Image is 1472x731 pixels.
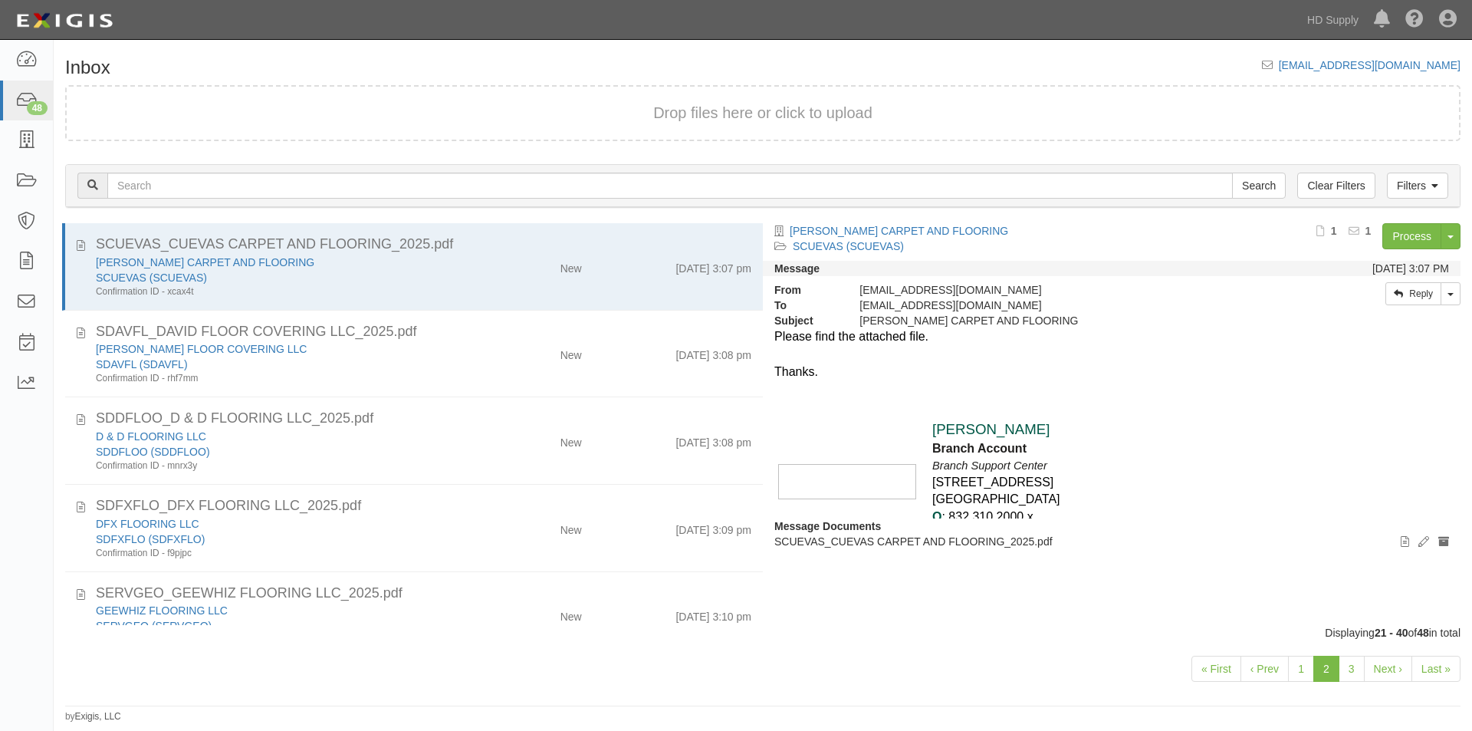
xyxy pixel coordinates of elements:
[1405,11,1424,29] i: Help Center - Complianz
[1240,656,1289,682] a: ‹ Prev
[1418,537,1429,548] i: Edit document
[1372,261,1449,276] div: [DATE] 3:07 PM
[675,429,751,450] div: [DATE] 3:08 pm
[96,429,468,444] div: D & D FLOORING LLC
[1232,173,1286,199] input: Search
[96,603,468,618] div: GEEWHIZ FLOORING LLC
[1191,656,1241,682] a: « First
[848,313,1274,328] div: CUEVAS CARPET AND FLOORING
[932,442,1027,455] b: Branch Account
[96,444,468,459] div: SDDFLOO (SDDFLOO)
[1297,173,1375,199] a: Clear Filters
[774,364,1449,381] div: Thanks.
[675,603,751,624] div: [DATE] 3:10 pm
[1313,656,1339,682] a: 2
[1411,656,1460,682] a: Last »
[96,618,468,634] div: SERVGEO (SERVGEO)
[932,476,1053,489] span: [STREET_ADDRESS]
[96,604,228,617] a: GEEWHIZ FLOORING LLC
[1279,59,1460,71] a: [EMAIL_ADDRESS][DOMAIN_NAME]
[96,235,751,255] div: SCUEVAS_CUEVAS CARPET AND FLOORING_2025.pdf
[1401,537,1409,548] i: View
[96,341,468,357] div: DAVID FLOOR COVERING LLC
[932,492,1060,505] span: [GEOGRAPHIC_DATA]
[848,298,1274,313] div: agreement-r9jpan@hdsupply.complianz.com
[1299,5,1366,35] a: HD Supply
[763,298,848,313] strong: To
[107,173,1233,199] input: Search
[96,372,468,385] div: Confirmation ID - rhf7mm
[11,7,117,35] img: logo-5460c22ac91f19d4615b14bd174203de0afe785f0fc80cf4dbbc73dc1793850b.png
[774,262,820,275] strong: Message
[96,446,210,458] a: SDDFLOO (SDDFLOO)
[774,328,1449,346] div: Please find the attached file.
[96,256,314,268] a: [PERSON_NAME] CARPET AND FLOORING
[790,225,1008,237] a: [PERSON_NAME] CARPET AND FLOORING
[1438,537,1449,548] i: Archive document
[932,459,1047,472] i: Branch Support Center
[1364,656,1412,682] a: Next ›
[96,343,307,355] a: [PERSON_NAME] FLOOR COVERING LLC
[763,282,848,298] strong: From
[96,620,212,632] a: SERVGEO (SERVGEO)
[96,270,468,285] div: SCUEVAS (SCUEVAS)
[1375,627,1408,639] b: 21 - 40
[1339,656,1365,682] a: 3
[932,421,1050,437] span: [PERSON_NAME]
[1365,225,1372,237] b: 1
[932,510,1033,541] span: : 832.310.2000 x 2025
[653,102,872,124] button: Drop files here or click to upload
[932,510,941,523] b: O
[1385,282,1441,305] a: Reply
[96,285,468,298] div: Confirmation ID - xcax4t
[774,520,881,532] strong: Message Documents
[1331,225,1337,237] b: 1
[560,429,582,450] div: New
[96,496,751,516] div: SDFXFLO_DFX FLOORING LLC_2025.pdf
[1288,656,1314,682] a: 1
[774,534,1449,549] p: SCUEVAS_CUEVAS CARPET AND FLOORING_2025.pdf
[96,518,199,530] a: DFX FLOORING LLC
[96,533,205,545] a: SDFXFLO (SDFXFLO)
[1382,223,1441,249] a: Process
[96,272,207,284] a: SCUEVAS (SCUEVAS)
[560,603,582,624] div: New
[96,322,751,342] div: SDAVFL_DAVID FLOOR COVERING LLC_2025.pdf
[96,430,206,443] a: D & D FLOORING LLC
[96,516,468,532] div: DFX FLOORING LLC
[560,341,582,363] div: New
[96,255,468,270] div: CUEVAS CARPET AND FLOORING
[65,58,110,77] h1: Inbox
[96,584,751,604] div: SERVGEO_GEEWHIZ FLOORING LLC_2025.pdf
[96,409,751,429] div: SDDFLOO_D & D FLOORING LLC_2025.pdf
[96,532,468,547] div: SDFXFLO (SDFXFLO)
[65,710,121,723] small: by
[1387,173,1448,199] a: Filters
[560,516,582,538] div: New
[75,711,121,722] a: Exigis, LLC
[96,547,468,560] div: Confirmation ID - f9pjpc
[675,516,751,538] div: [DATE] 3:09 pm
[560,255,582,276] div: New
[27,101,48,115] div: 48
[675,255,751,276] div: [DATE] 3:07 pm
[96,459,468,473] div: Confirmation ID - mnrx3y
[96,358,188,370] a: SDAVFL (SDAVFL)
[763,313,848,328] strong: Subject
[675,341,751,363] div: [DATE] 3:08 pm
[1417,627,1429,639] b: 48
[54,625,1472,640] div: Displaying of in total
[848,282,1274,298] div: [EMAIL_ADDRESS][DOMAIN_NAME]
[96,357,468,372] div: SDAVFL (SDAVFL)
[793,240,904,252] a: SCUEVAS (SCUEVAS)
